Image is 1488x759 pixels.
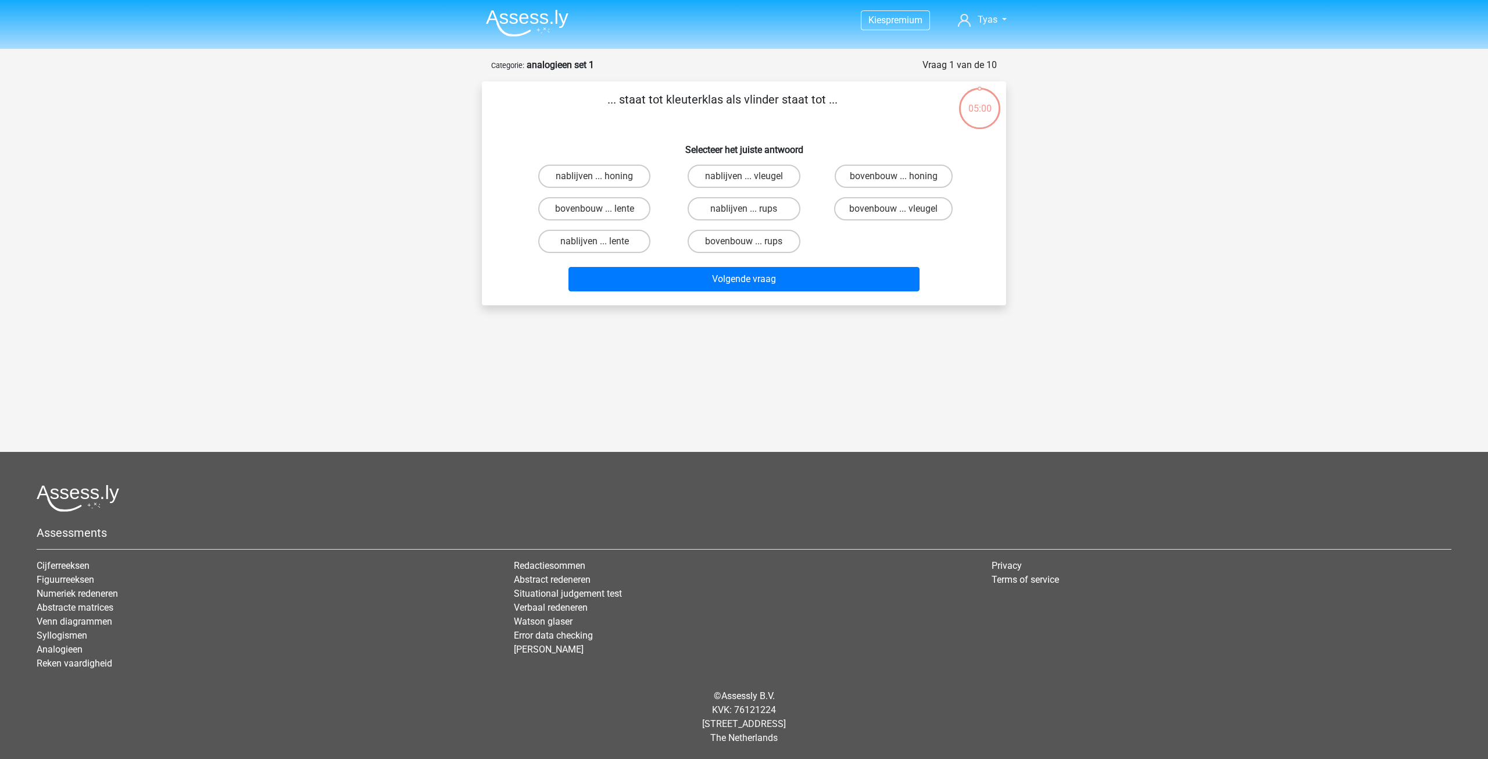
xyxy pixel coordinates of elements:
a: Verbaal redeneren [514,602,588,613]
label: bovenbouw ... honing [835,165,953,188]
a: Kiespremium [861,12,929,28]
a: Terms of service [992,574,1059,585]
a: Assessly B.V. [721,690,775,701]
a: Redactiesommen [514,560,585,571]
a: Situational judgement test [514,588,622,599]
a: Tyas [953,13,1011,27]
a: Error data checking [514,630,593,641]
img: Assessly [486,9,568,37]
span: Kies [868,15,886,26]
label: bovenbouw ... lente [538,197,650,220]
label: nablijven ... honing [538,165,650,188]
a: Figuurreeksen [37,574,94,585]
div: 05:00 [958,87,1001,116]
small: Categorie: [491,61,524,70]
a: Analogieen [37,644,83,655]
label: nablijven ... lente [538,230,650,253]
p: ... staat tot kleuterklas als vlinder staat tot ... [500,91,944,126]
div: © KVK: 76121224 [STREET_ADDRESS] The Netherlands [28,680,1460,754]
a: [PERSON_NAME] [514,644,584,655]
a: Cijferreeksen [37,560,90,571]
a: Numeriek redeneren [37,588,118,599]
button: Volgende vraag [568,267,920,291]
a: Abstract redeneren [514,574,591,585]
label: nablijven ... rups [688,197,800,220]
a: Venn diagrammen [37,616,112,627]
strong: analogieen set 1 [527,59,594,70]
div: Vraag 1 van de 10 [922,58,997,72]
span: premium [886,15,922,26]
h5: Assessments [37,526,1451,540]
label: bovenbouw ... rups [688,230,800,253]
label: bovenbouw ... vleugel [834,197,953,220]
a: Reken vaardigheid [37,658,112,669]
span: Tyas [978,14,997,25]
a: Privacy [992,560,1022,571]
a: Syllogismen [37,630,87,641]
a: Watson glaser [514,616,573,627]
img: Assessly logo [37,484,119,512]
h6: Selecteer het juiste antwoord [500,135,988,155]
a: Abstracte matrices [37,602,113,613]
label: nablijven ... vleugel [688,165,800,188]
